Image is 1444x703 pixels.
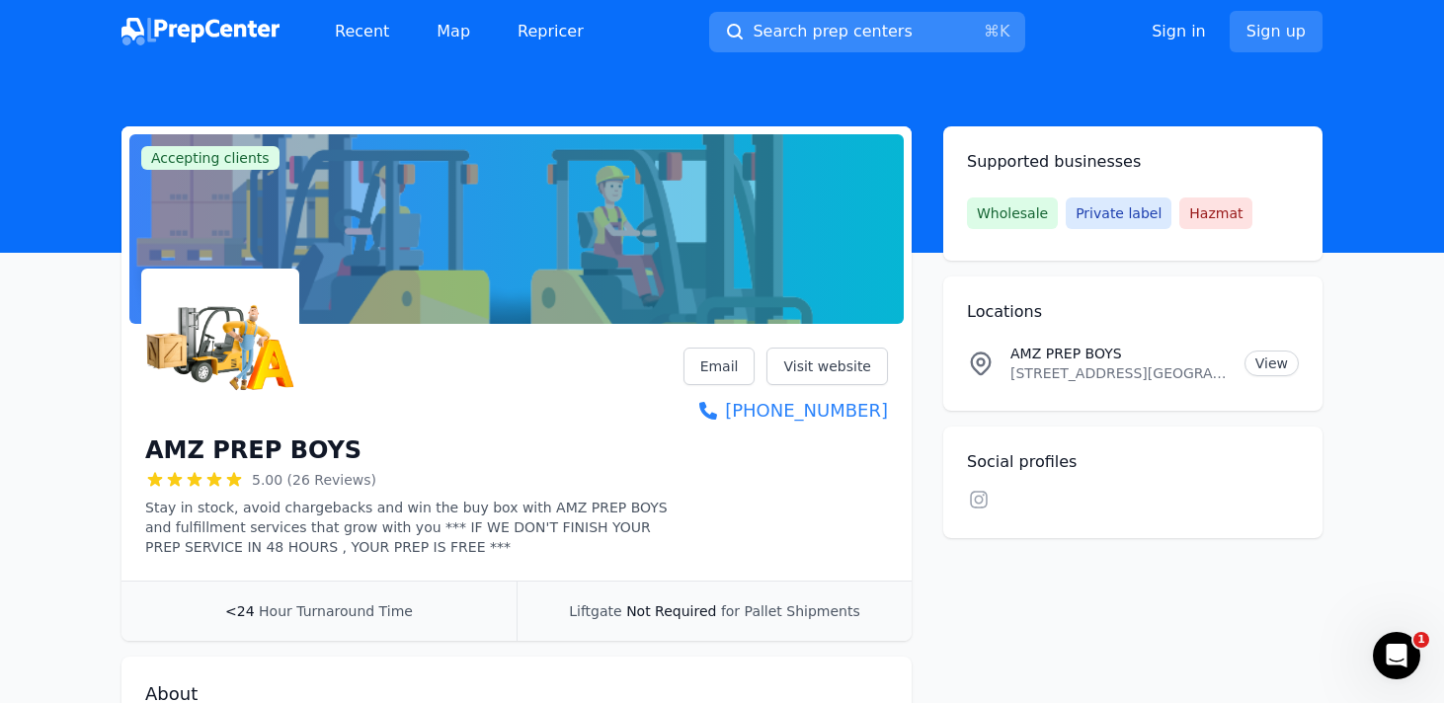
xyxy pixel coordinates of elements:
[319,12,405,51] a: Recent
[569,603,621,619] span: Liftgate
[1373,632,1420,679] iframe: Intercom live chat
[252,470,376,490] span: 5.00 (26 Reviews)
[421,12,486,51] a: Map
[967,150,1299,174] h2: Supported businesses
[721,603,860,619] span: for Pallet Shipments
[145,273,295,423] img: AMZ PREP BOYS
[967,450,1299,474] h2: Social profiles
[683,397,888,425] a: [PHONE_NUMBER]
[225,603,255,619] span: <24
[1152,20,1206,43] a: Sign in
[145,498,683,557] p: Stay in stock, avoid chargebacks and win the buy box with AMZ PREP BOYS and fulfillment services ...
[683,348,756,385] a: Email
[1010,363,1229,383] p: [STREET_ADDRESS][GEOGRAPHIC_DATA][STREET_ADDRESS][US_STATE][GEOGRAPHIC_DATA]
[1066,197,1171,229] span: Private label
[967,197,1058,229] span: Wholesale
[709,12,1025,52] button: Search prep centers⌘K
[141,146,280,170] span: Accepting clients
[626,603,716,619] span: Not Required
[1230,11,1323,52] a: Sign up
[502,12,600,51] a: Repricer
[1000,22,1010,40] kbd: K
[121,18,280,45] img: PrepCenter
[1010,344,1229,363] p: AMZ PREP BOYS
[1413,632,1429,648] span: 1
[1179,197,1252,229] span: Hazmat
[967,300,1299,324] h2: Locations
[766,348,888,385] a: Visit website
[1244,351,1299,376] a: View
[145,434,361,466] h1: AMZ PREP BOYS
[259,603,413,619] span: Hour Turnaround Time
[984,22,1000,40] kbd: ⌘
[753,20,912,43] span: Search prep centers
